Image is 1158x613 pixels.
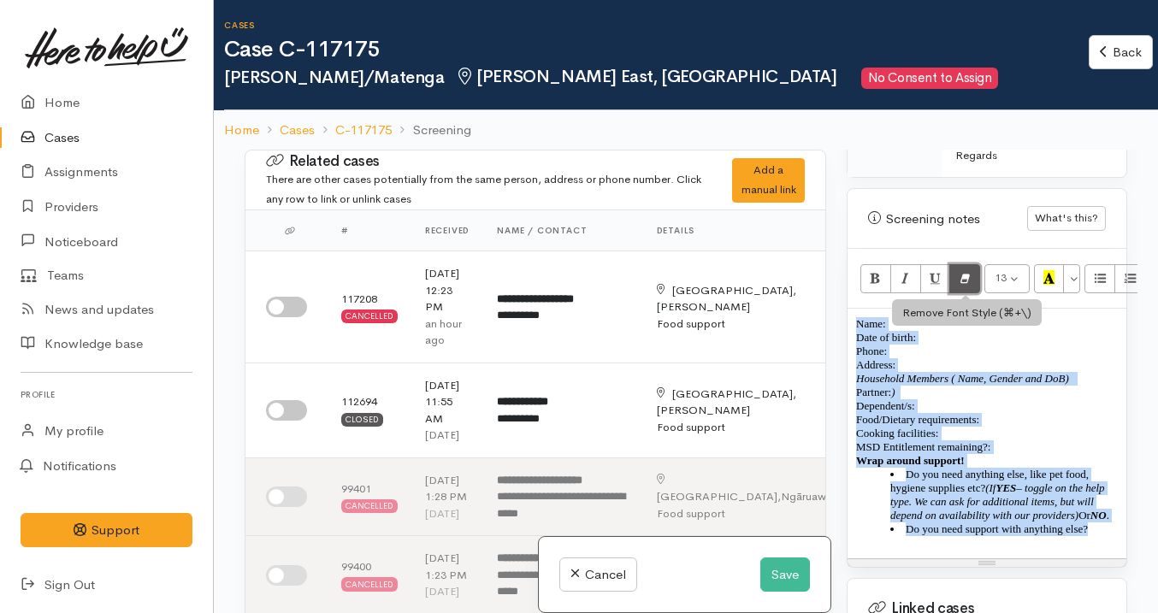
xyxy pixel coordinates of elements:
[949,264,980,293] button: Remove Font Style (⌘+\)
[328,362,411,457] td: 112694
[224,121,259,140] a: Home
[657,472,847,505] div: Ngāruawāhia
[891,386,895,398] i: )
[672,386,796,401] span: [GEOGRAPHIC_DATA],
[856,413,1118,454] p: Food/Dietary requirements: Cooking facilities: MSD Entitlement remaining?:
[995,270,1007,285] span: 13
[425,427,459,442] time: [DATE]
[1034,264,1065,293] button: Recent Color
[890,481,1105,522] i: – toggle on the help type. We can ask for additional items, but will depend on availability with ...
[892,299,1042,327] div: Remove Font Style (⌘+\)
[280,121,315,140] a: Cases
[920,264,951,293] button: Underline (⌘+U)
[328,210,411,251] th: #
[760,557,810,592] button: Save
[985,481,996,494] i: (If
[425,550,470,583] div: [DATE] 1:23 PM
[1084,264,1115,293] button: Unordered list (⌘+⇧+NUM7)
[341,499,398,513] div: Cancelled
[21,383,192,406] h6: Profile
[856,454,965,467] b: Wrap around support!
[657,315,906,333] div: Food support
[328,251,411,363] td: 117208
[328,457,411,536] td: 99401
[1114,264,1145,293] button: Ordered list (⌘+⇧+NUM8)
[672,283,796,298] span: [GEOGRAPHIC_DATA],
[856,372,1118,413] p: Partner: Dependent/s:
[21,513,192,548] button: Support
[425,377,470,427] div: [DATE] 11:55 AM
[214,110,1158,150] nav: breadcrumb
[890,264,921,293] button: Italic (⌘+I)
[643,210,919,251] th: Details
[1090,509,1107,522] i: NO
[455,66,837,87] span: [PERSON_NAME] East, [GEOGRAPHIC_DATA]
[1063,264,1080,293] button: More Color
[224,68,1089,89] h2: [PERSON_NAME]/Matenga
[856,372,1069,385] i: Household Members ( Name, Gender and DoB)
[890,468,1118,522] li: Do you need anything else, like pet food, hygiene supplies etc? Or .
[868,209,1027,229] div: Screening notes
[856,358,1118,372] p: Address:
[657,489,781,504] span: [GEOGRAPHIC_DATA],
[856,317,1118,358] p: Name: Date of birth: Phone:
[1089,35,1153,70] a: Back
[1027,206,1106,231] button: What's this?
[425,316,462,348] time: an hour ago
[224,38,1089,62] h1: Case C-117175
[890,522,1118,536] li: Do you need support with anything else?
[266,153,712,170] h3: Related cases
[996,481,1016,494] i: YES
[425,472,470,505] div: [DATE] 1:28 PM
[411,210,483,251] th: Received
[341,413,383,427] div: Closed
[341,309,398,323] div: Cancelled
[266,172,701,206] small: There are other cases potentially from the same person, address or phone number. Click any row to...
[848,559,1126,567] div: Resize
[657,505,906,522] div: Food support
[732,158,805,203] div: Add a manual link
[657,386,847,419] div: [PERSON_NAME]
[425,265,470,315] div: [DATE] 12:23 PM
[657,419,906,436] div: Food support
[657,282,847,315] div: [PERSON_NAME]
[392,121,470,140] li: Screening
[483,210,642,251] th: Name / contact
[425,506,459,521] time: [DATE]
[341,577,398,591] div: Cancelled
[984,264,1030,293] button: Font Size
[425,584,459,598] time: [DATE]
[224,21,1089,30] h6: Cases
[559,557,637,592] a: Cancel
[335,121,392,140] a: C-117175
[860,264,891,293] button: Bold (⌘+B)
[861,68,998,89] span: No Consent to Assign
